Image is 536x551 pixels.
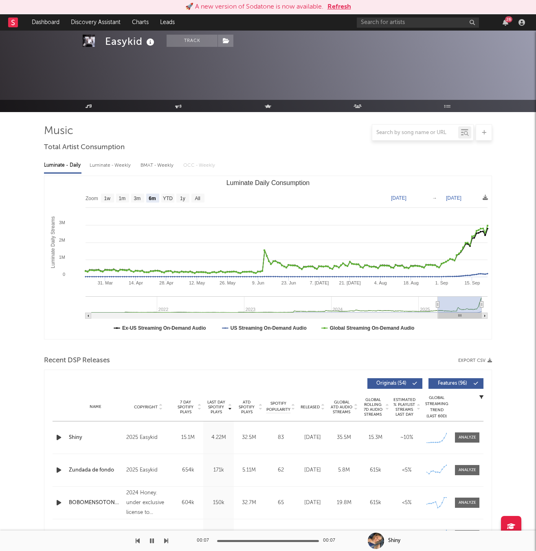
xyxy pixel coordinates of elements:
[197,536,213,546] div: 00:07
[59,220,65,225] text: 3M
[330,466,358,474] div: 5.8M
[122,325,206,331] text: Ex-US Streaming On-Demand Audio
[428,378,483,389] button: Features(96)
[226,179,310,186] text: Luminate Daily Consumption
[330,499,358,507] div: 19.8M
[299,499,326,507] div: [DATE]
[236,499,262,507] div: 32.7M
[141,159,175,172] div: BMAT - Weekly
[266,434,295,442] div: 83
[134,405,158,410] span: Copyright
[231,325,307,331] text: US Streaming On-Demand Audio
[330,400,353,414] span: Global ATD Audio Streams
[393,397,415,417] span: Estimated % Playlist Streams Last Day
[372,130,458,136] input: Search by song name or URL
[98,280,113,285] text: 31. Mar
[63,272,65,277] text: 0
[424,395,449,419] div: Global Streaming Trend (Last 60D)
[126,488,171,518] div: 2024 Honey. under exclusive license to Worldwide Records
[86,196,98,201] text: Zoom
[189,280,205,285] text: 12. May
[69,466,122,474] a: Zundada de fondo
[59,255,65,260] text: 1M
[236,434,262,442] div: 32.5M
[69,404,122,410] div: Name
[446,195,461,201] text: [DATE]
[159,280,174,285] text: 28. Apr
[126,465,171,475] div: 2025 Easykid
[330,434,358,442] div: 35.5M
[44,176,492,339] svg: Luminate Daily Consumption
[374,280,387,285] text: 4. Aug
[362,397,384,417] span: Global Rolling 7D Audio Streams
[175,499,201,507] div: 604k
[435,280,448,285] text: 1. Sep
[126,433,171,443] div: 2025 Easykid
[65,14,126,31] a: Discovery Assistant
[310,280,329,285] text: 7. [DATE]
[432,195,437,201] text: →
[154,14,180,31] a: Leads
[266,466,295,474] div: 62
[393,499,420,507] div: <5%
[26,14,65,31] a: Dashboard
[299,434,326,442] div: [DATE]
[175,434,201,442] div: 15.1M
[236,466,262,474] div: 5.11M
[175,466,201,474] div: 654k
[281,280,296,285] text: 23. Jun
[330,325,415,331] text: Global Streaming On-Demand Audio
[503,19,508,26] button: 26
[44,356,110,366] span: Recent DSP Releases
[175,400,196,414] span: 7 Day Spotify Plays
[388,537,400,544] div: Shiny
[195,196,200,201] text: All
[458,358,492,363] button: Export CSV
[266,499,295,507] div: 65
[357,18,479,28] input: Search for artists
[185,2,323,12] div: 🚀 A new version of Sodatone is now available.
[69,434,122,442] a: Shiny
[167,35,217,47] button: Track
[339,280,361,285] text: 21. [DATE]
[373,381,410,386] span: Originals ( 54 )
[327,2,351,12] button: Refresh
[391,195,406,201] text: [DATE]
[404,280,419,285] text: 18. Aug
[180,196,185,201] text: 1y
[362,466,389,474] div: 615k
[163,196,173,201] text: YTD
[464,280,480,285] text: 15. Sep
[134,196,141,201] text: 3m
[44,159,81,172] div: Luminate - Daily
[434,381,471,386] span: Features ( 96 )
[266,401,290,413] span: Spotify Popularity
[299,466,326,474] div: [DATE]
[236,400,257,414] span: ATD Spotify Plays
[252,280,264,285] text: 9. Jun
[220,280,236,285] text: 26. May
[205,434,232,442] div: 4.22M
[149,196,156,201] text: 6m
[205,499,232,507] div: 150k
[205,466,232,474] div: 171k
[367,378,422,389] button: Originals(54)
[323,536,339,546] div: 00:07
[44,143,125,152] span: Total Artist Consumption
[393,434,420,442] div: ~ 10 %
[69,499,122,507] a: BOBOMENSOTONTO
[50,216,56,268] text: Luminate Daily Streams
[90,159,132,172] div: Luminate - Weekly
[129,280,143,285] text: 14. Apr
[205,400,227,414] span: Last Day Spotify Plays
[393,466,420,474] div: <5%
[104,196,111,201] text: 1w
[59,238,65,242] text: 2M
[362,499,389,507] div: 615k
[362,434,389,442] div: 15.3M
[119,196,126,201] text: 1m
[505,16,512,22] div: 26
